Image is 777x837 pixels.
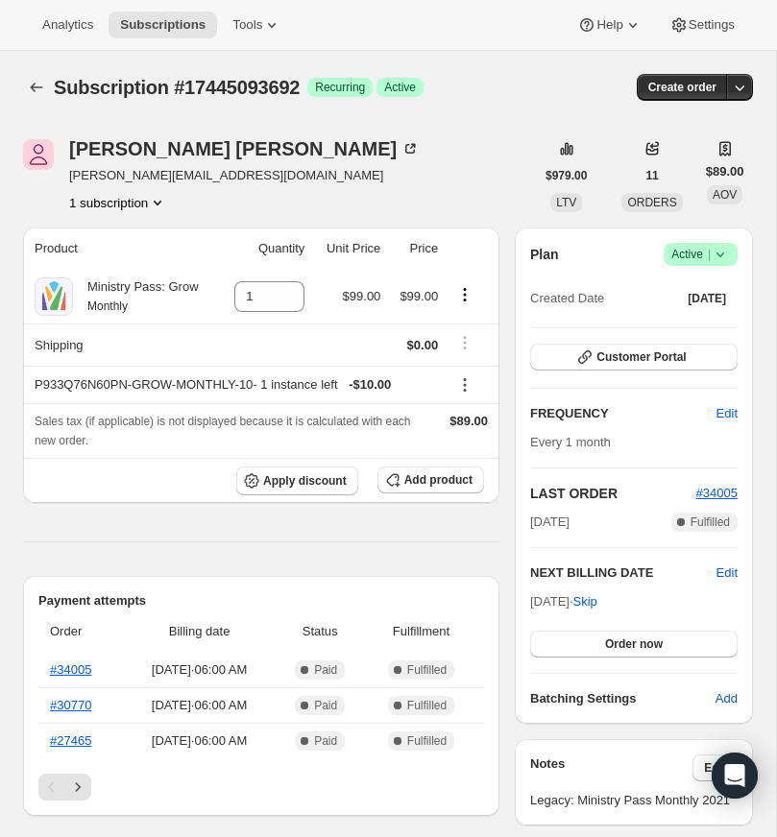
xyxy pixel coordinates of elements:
[236,466,358,495] button: Apply discount
[120,17,206,33] span: Subscriptions
[407,698,447,713] span: Fulfilled
[400,289,438,303] span: $99.00
[35,415,411,447] span: Sales tax (if applicable) is not displayed because it is calculated with each new order.
[129,660,271,680] span: [DATE] · 06:00 AM
[42,17,93,33] span: Analytics
[38,591,484,610] h2: Payment attempts
[407,733,447,749] span: Fulfilled
[530,754,692,781] h3: Notes
[23,139,54,170] span: John Brady
[69,193,167,212] button: Product actions
[129,731,271,751] span: [DATE] · 06:00 AM
[676,285,738,312] button: [DATE]
[530,245,559,264] h2: Plan
[704,760,726,776] span: Edit
[530,791,738,810] span: Legacy: Ministry Pass Monthly 2021
[566,12,653,38] button: Help
[534,162,598,189] button: $979.00
[716,563,738,583] button: Edit
[596,17,622,33] span: Help
[605,636,663,652] span: Order now
[637,74,728,101] button: Create order
[232,17,262,33] span: Tools
[530,689,716,708] h6: Batching Settings
[530,513,570,532] span: [DATE]
[716,404,738,423] span: Edit
[713,188,737,202] span: AOV
[54,77,300,98] span: Subscription #17445093692
[377,466,484,493] button: Add product
[216,227,310,270] th: Quantity
[386,227,444,270] th: Price
[627,196,676,209] span: ORDERS
[23,74,50,101] button: Subscriptions
[263,473,347,489] span: Apply discount
[35,375,438,395] div: P933Q76N60PN-GROW-MONTHLY-10 - 1 instance left
[370,622,473,641] span: Fulfillment
[688,291,726,306] span: [DATE]
[281,622,358,641] span: Status
[696,486,738,500] a: #34005
[546,168,587,183] span: $979.00
[708,247,711,262] span: |
[689,17,735,33] span: Settings
[530,631,738,658] button: Order now
[596,349,686,365] span: Customer Portal
[349,375,391,395] span: - $10.00
[562,586,609,617] button: Skip
[69,166,420,185] span: [PERSON_NAME][EMAIL_ADDRESS][DOMAIN_NAME]
[50,733,91,748] a: #27465
[716,689,738,708] span: Add
[73,277,199,316] div: Ministry Pass: Grow
[23,323,216,366] th: Shipping
[109,12,217,38] button: Subscriptions
[696,484,738,503] button: #34005
[31,12,105,38] button: Analytics
[530,563,716,583] h2: NEXT BILLING DATE
[530,289,604,308] span: Created Date
[221,12,293,38] button: Tools
[310,227,386,270] th: Unit Price
[706,162,744,181] span: $89.00
[704,683,749,714] button: Add
[87,299,128,313] small: Monthly
[634,162,669,189] button: 11
[556,196,576,209] span: LTV
[384,80,416,95] span: Active
[129,696,271,715] span: [DATE] · 06:00 AM
[315,80,365,95] span: Recurring
[38,610,123,653] th: Order
[35,277,73,316] img: product img
[573,592,597,611] span: Skip
[691,514,730,530] span: Fulfilled
[692,754,738,781] button: Edit
[530,344,738,371] button: Customer Portal
[50,698,91,712] a: #30770
[129,622,271,641] span: Billing date
[530,404,716,423] h2: FREQUENCY
[449,332,480,353] button: Shipping actions
[658,12,746,38] button: Settings
[648,80,716,95] span: Create order
[530,484,696,503] h2: LAST ORDER
[530,594,597,609] span: [DATE] ·
[449,284,480,305] button: Product actions
[314,662,337,678] span: Paid
[404,472,473,488] span: Add product
[671,245,730,264] span: Active
[705,398,749,429] button: Edit
[407,338,439,352] span: $0.00
[23,227,216,270] th: Product
[50,662,91,677] a: #34005
[314,733,337,749] span: Paid
[69,139,420,158] div: [PERSON_NAME] [PERSON_NAME]
[343,289,381,303] span: $99.00
[449,414,488,428] span: $89.00
[530,435,611,449] span: Every 1 month
[38,774,484,801] nav: Pagination
[407,662,447,678] span: Fulfilled
[64,774,91,801] button: Next
[314,698,337,713] span: Paid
